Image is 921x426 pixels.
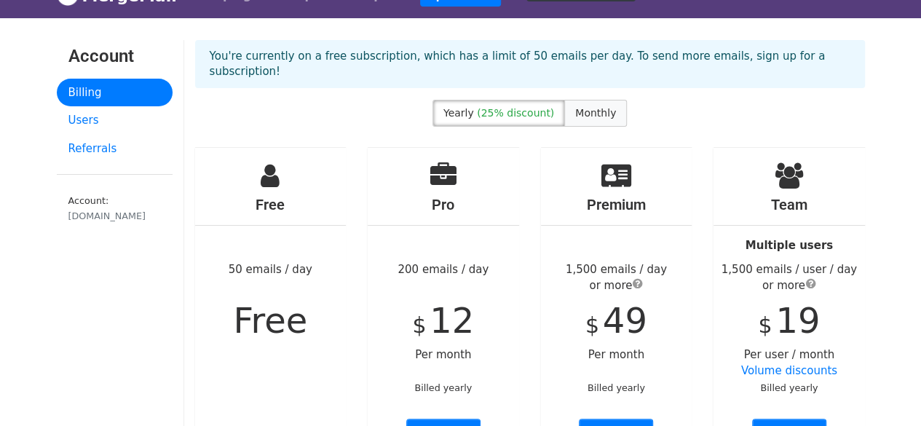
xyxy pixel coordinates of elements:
a: Referrals [57,135,173,163]
small: Billed yearly [588,382,645,393]
span: (25% discount) [477,107,554,119]
span: $ [758,312,772,338]
span: Monthly [575,107,616,119]
small: Billed yearly [414,382,472,393]
span: 49 [603,300,647,341]
span: Free [233,300,307,341]
small: Account: [68,195,161,223]
span: 12 [430,300,474,341]
a: Volume discounts [741,364,837,377]
span: $ [412,312,426,338]
small: Billed yearly [760,382,818,393]
a: Users [57,106,173,135]
h4: Premium [541,196,692,213]
strong: Multiple users [746,239,833,252]
h3: Account [68,46,161,67]
span: 19 [775,300,820,341]
h4: Team [714,196,865,213]
h4: Pro [368,196,519,213]
div: 1,500 emails / day or more [541,261,692,294]
iframe: Chat Widget [848,356,921,426]
span: Yearly [443,107,474,119]
span: $ [585,312,599,338]
div: [DOMAIN_NAME] [68,209,161,223]
p: You're currently on a free subscription, which has a limit of 50 emails per day. To send more ema... [210,49,850,79]
a: Billing [57,79,173,107]
h4: Free [195,196,347,213]
div: 1,500 emails / user / day or more [714,261,865,294]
